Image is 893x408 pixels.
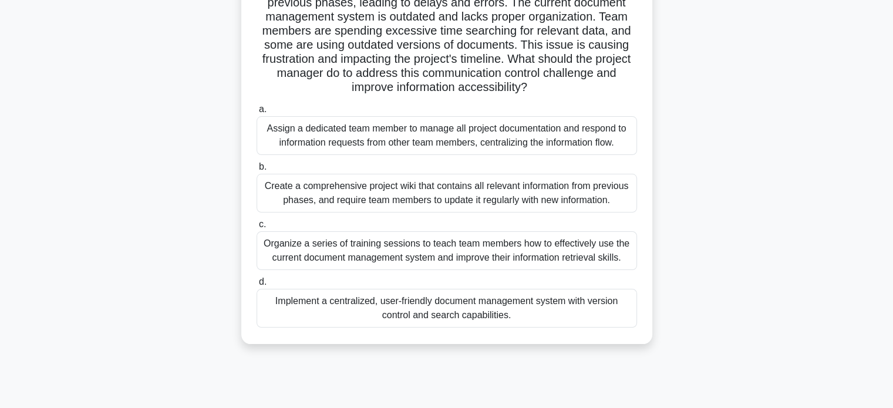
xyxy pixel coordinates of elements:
span: c. [259,219,266,229]
span: d. [259,277,267,286]
div: Assign a dedicated team member to manage all project documentation and respond to information req... [257,116,637,155]
span: a. [259,104,267,114]
div: Implement a centralized, user-friendly document management system with version control and search... [257,289,637,328]
div: Organize a series of training sessions to teach team members how to effectively use the current d... [257,231,637,270]
span: b. [259,161,267,171]
div: Create a comprehensive project wiki that contains all relevant information from previous phases, ... [257,174,637,213]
